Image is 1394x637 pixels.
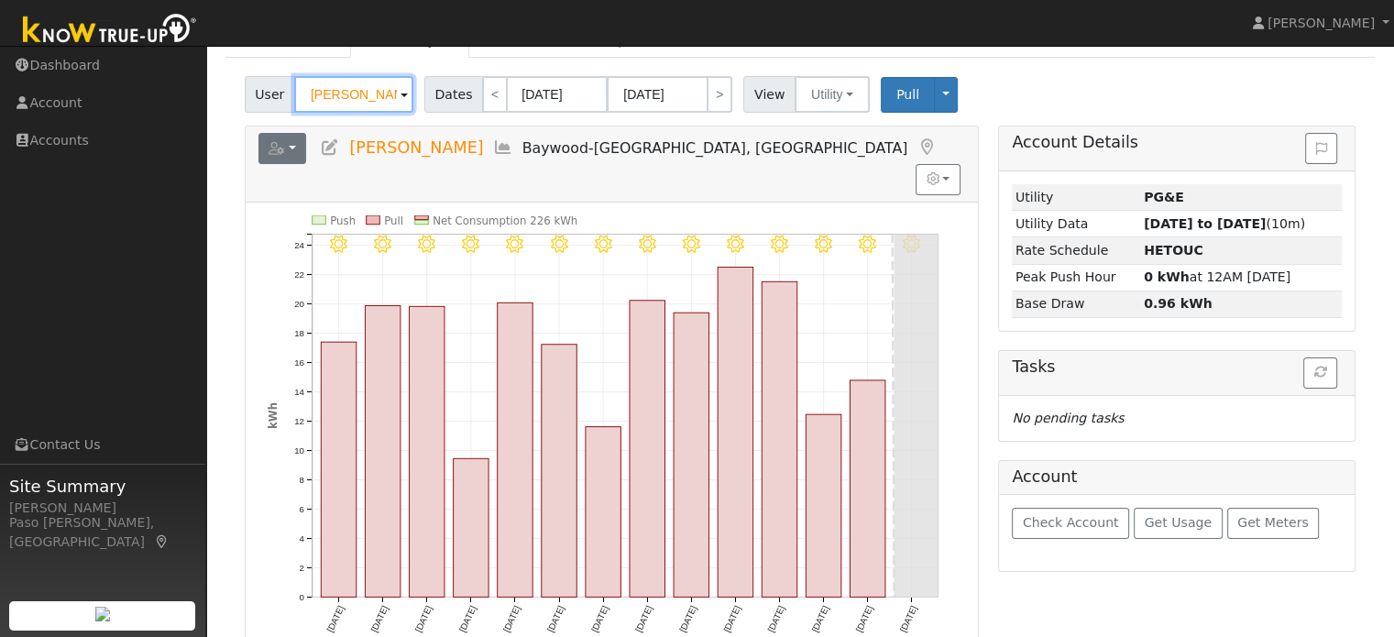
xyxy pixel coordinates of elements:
[9,474,196,499] span: Site Summary
[881,77,935,113] button: Pull
[809,604,830,633] text: [DATE]
[374,235,391,252] i: 8/28 - MostlyClear
[294,357,304,368] text: 16
[674,313,708,597] rect: onclick=""
[245,76,295,113] span: User
[384,214,403,227] text: Pull
[299,503,303,513] text: 6
[9,499,196,518] div: [PERSON_NAME]
[501,604,522,633] text: [DATE]
[1144,216,1266,231] strong: [DATE] to [DATE]
[299,562,303,572] text: 2
[330,214,356,227] text: Push
[1144,216,1305,231] span: (10m)
[1303,357,1337,389] button: Refresh
[1145,515,1212,530] span: Get Usage
[853,604,874,633] text: [DATE]
[589,604,610,633] text: [DATE]
[330,235,347,252] i: 8/27 - MostlyClear
[299,533,304,543] text: 4
[1144,296,1213,311] strong: 0.96 kWh
[320,138,340,157] a: Edit User (37081)
[1237,515,1309,530] span: Get Meters
[721,604,742,633] text: [DATE]
[917,138,937,157] a: Map
[630,301,664,598] rect: onclick=""
[594,235,611,252] i: 9/02 - Clear
[815,235,832,252] i: 9/07 - Clear
[294,387,304,397] text: 14
[95,607,110,621] img: retrieve
[294,76,413,113] input: Select a User
[743,76,796,113] span: View
[294,299,304,309] text: 20
[294,240,304,250] text: 24
[1144,269,1190,284] strong: 0 kWh
[462,235,479,252] i: 8/30 - MostlyClear
[497,302,532,597] rect: onclick=""
[1144,243,1203,258] strong: D
[859,235,876,252] i: 9/08 - Clear
[683,235,700,252] i: 9/04 - Clear
[409,306,444,597] rect: onclick=""
[1144,190,1184,204] strong: ID: 17271229, authorized: 09/10/25
[266,402,279,429] text: kWh
[718,267,752,597] rect: onclick=""
[482,76,508,113] a: <
[321,342,356,597] rect: onclick=""
[294,328,304,338] text: 18
[1023,515,1119,530] span: Check Account
[1134,508,1223,539] button: Get Usage
[453,458,488,597] rect: onclick=""
[424,76,483,113] span: Dates
[1012,411,1124,425] i: No pending tasks
[1012,357,1342,377] h5: Tasks
[365,305,400,597] rect: onclick=""
[765,604,786,633] text: [DATE]
[898,604,919,633] text: [DATE]
[850,380,884,598] rect: onclick=""
[418,235,435,252] i: 8/29 - MostlyClear
[1305,133,1337,164] button: Issue History
[550,235,567,252] i: 9/01 - Clear
[1268,16,1375,30] span: [PERSON_NAME]
[1012,133,1342,152] h5: Account Details
[154,534,170,549] a: Map
[707,76,732,113] a: >
[806,414,840,597] rect: onclick=""
[1012,211,1140,237] td: Utility Data
[1012,264,1140,291] td: Peak Push Hour
[493,138,513,157] a: Multi-Series Graph
[9,513,196,552] div: Paso [PERSON_NAME], [GEOGRAPHIC_DATA]
[349,138,483,157] span: [PERSON_NAME]
[727,235,744,252] i: 9/05 - Clear
[522,139,908,157] span: Baywood-[GEOGRAPHIC_DATA], [GEOGRAPHIC_DATA]
[762,281,796,597] rect: onclick=""
[633,604,654,633] text: [DATE]
[1012,467,1077,486] h5: Account
[294,269,304,280] text: 22
[294,445,304,455] text: 10
[456,604,477,633] text: [DATE]
[545,604,566,633] text: [DATE]
[1140,264,1342,291] td: at 12AM [DATE]
[14,10,206,51] img: Know True-Up
[586,426,620,597] rect: onclick=""
[294,415,304,425] text: 12
[771,235,788,252] i: 9/06 - Clear
[1012,291,1140,317] td: Base Draw
[324,604,346,633] text: [DATE]
[638,235,655,252] i: 9/03 - Clear
[368,604,390,633] text: [DATE]
[542,345,576,598] rect: onclick=""
[896,87,919,102] span: Pull
[299,474,303,484] text: 8
[299,591,304,601] text: 0
[506,235,523,252] i: 8/31 - MostlyClear
[795,76,870,113] button: Utility
[1012,508,1129,539] button: Check Account
[412,604,434,633] text: [DATE]
[433,214,577,227] text: Net Consumption 226 kWh
[1227,508,1320,539] button: Get Meters
[1012,237,1140,264] td: Rate Schedule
